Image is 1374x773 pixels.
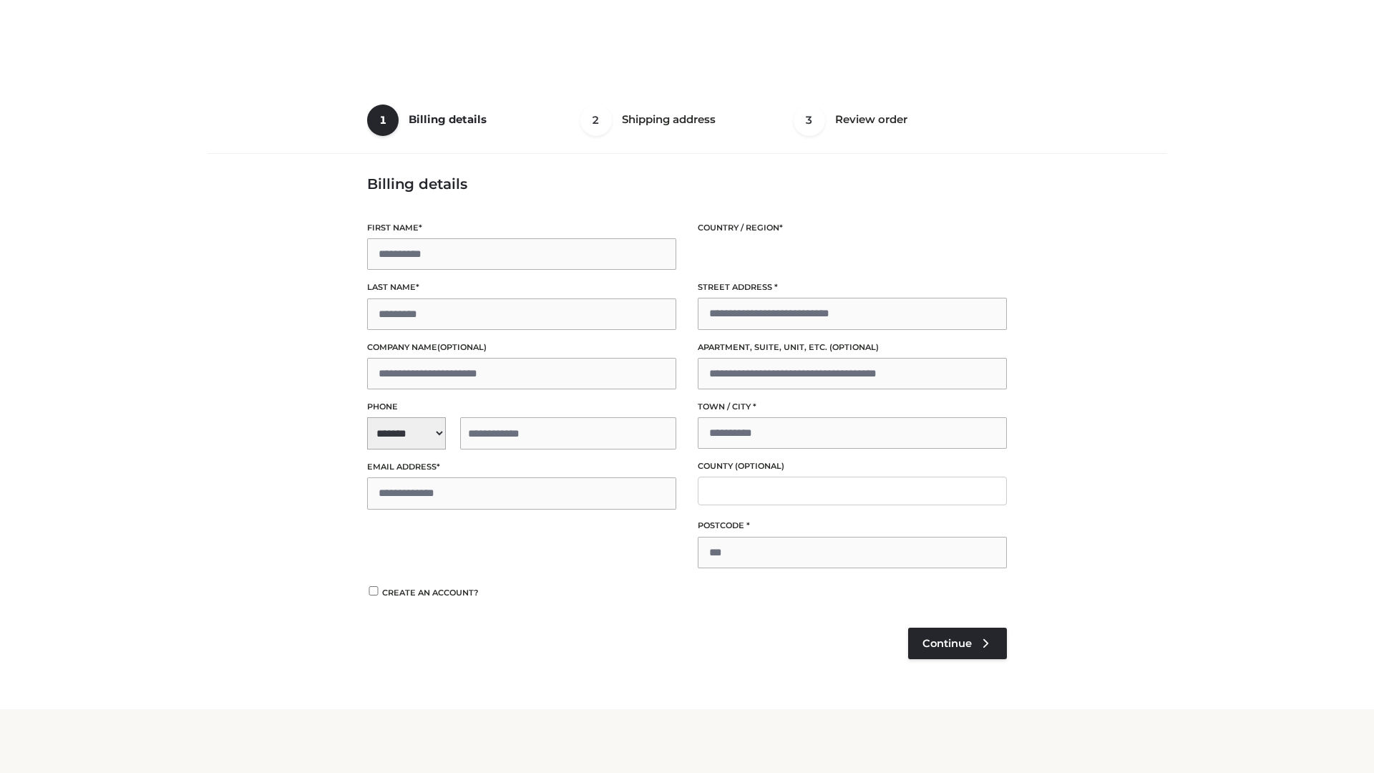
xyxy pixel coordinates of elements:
[698,281,1007,294] label: Street address
[829,342,879,352] span: (optional)
[698,341,1007,354] label: Apartment, suite, unit, etc.
[698,460,1007,473] label: County
[735,461,784,471] span: (optional)
[382,588,479,598] span: Create an account?
[367,281,676,294] label: Last name
[908,628,1007,659] a: Continue
[367,400,676,414] label: Phone
[367,460,676,474] label: Email address
[698,221,1007,235] label: Country / Region
[437,342,487,352] span: (optional)
[367,175,1007,193] h3: Billing details
[698,519,1007,533] label: Postcode
[367,221,676,235] label: First name
[367,586,380,595] input: Create an account?
[922,637,972,650] span: Continue
[698,400,1007,414] label: Town / City
[367,341,676,354] label: Company name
